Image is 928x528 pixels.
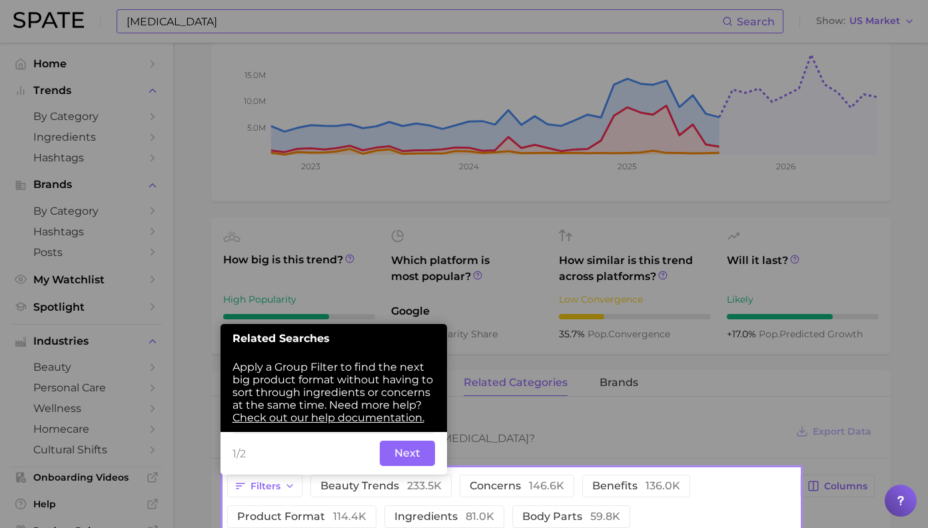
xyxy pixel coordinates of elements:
span: 233.5k [407,479,442,492]
button: Filters [227,475,302,497]
span: 81.0k [466,510,494,523]
span: 114.4k [333,510,366,523]
span: product format [237,511,366,522]
span: body parts [522,511,620,522]
span: concerns [470,481,564,491]
span: 146.6k [529,479,564,492]
span: benefits [592,481,680,491]
span: beauty trends [320,481,442,491]
span: 136.0k [646,479,680,492]
span: ingredients [394,511,494,522]
span: 59.8k [590,510,620,523]
span: Filters [250,481,280,492]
